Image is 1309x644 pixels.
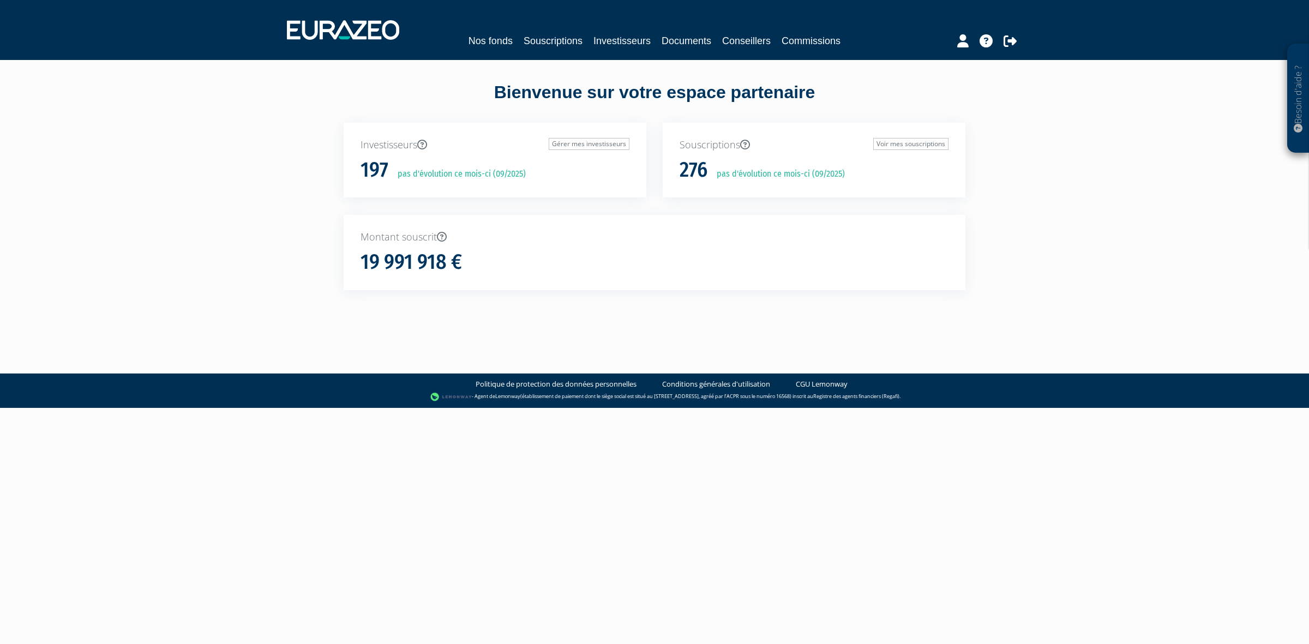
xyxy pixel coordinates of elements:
[287,20,399,40] img: 1732889491-logotype_eurazeo_blanc_rvb.png
[469,33,513,49] a: Nos fonds
[390,168,526,180] p: pas d'évolution ce mois-ci (09/2025)
[361,251,462,274] h1: 19 991 918 €
[662,379,770,389] a: Conditions générales d'utilisation
[873,138,948,150] a: Voir mes souscriptions
[593,33,651,49] a: Investisseurs
[549,138,629,150] a: Gérer mes investisseurs
[662,33,711,49] a: Documents
[813,393,899,400] a: Registre des agents financiers (Regafi)
[1292,50,1305,148] p: Besoin d'aide ?
[680,159,707,182] h1: 276
[430,392,472,402] img: logo-lemonway.png
[335,80,974,123] div: Bienvenue sur votre espace partenaire
[361,159,388,182] h1: 197
[495,393,520,400] a: Lemonway
[476,379,637,389] a: Politique de protection des données personnelles
[11,392,1298,402] div: - Agent de (établissement de paiement dont le siège social est situé au [STREET_ADDRESS], agréé p...
[796,379,848,389] a: CGU Lemonway
[524,33,583,49] a: Souscriptions
[361,230,948,244] p: Montant souscrit
[709,168,845,180] p: pas d'évolution ce mois-ci (09/2025)
[782,33,840,49] a: Commissions
[722,33,771,49] a: Conseillers
[680,138,948,152] p: Souscriptions
[361,138,629,152] p: Investisseurs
